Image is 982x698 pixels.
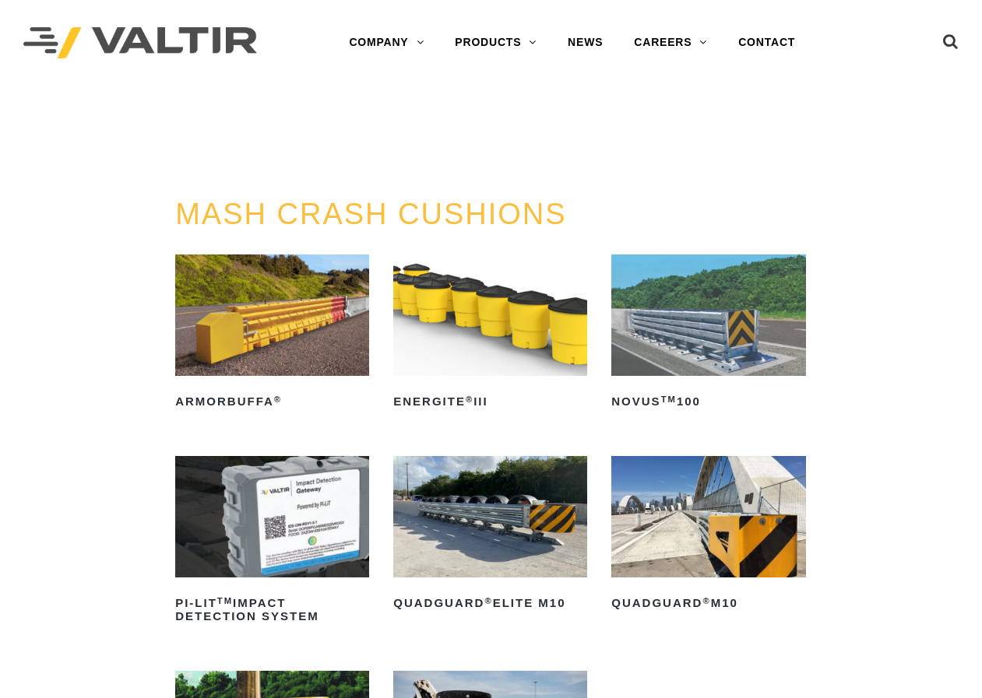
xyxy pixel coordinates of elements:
sup: TM [217,596,233,605]
img: Valtir [23,27,257,59]
a: CAREERS [618,27,723,58]
a: PRODUCTS [46,108,154,128]
a: QuadGuard®M10 [611,456,805,616]
a: NOVUSTM100 [611,254,805,414]
a: ENERGITE®III [393,254,587,414]
a: NEWS [552,27,618,58]
h2: QuadGuard Elite M10 [393,591,587,616]
sup: TM [661,395,677,404]
h2: QuadGuard M10 [611,591,805,616]
sup: ® [274,395,282,404]
sup: ® [702,596,710,605]
span: CRASH CUSHIONS [161,108,338,128]
h2: PI-LIT Impact Detection System [175,591,369,629]
sup: ® [466,395,473,404]
a: ArmorBuffa® [175,254,369,414]
a: PRODUCTS [439,27,552,58]
a: CONTACT [723,27,811,58]
h2: ArmorBuffa [175,390,369,415]
h2: ENERGITE III [393,390,587,415]
sup: ® [484,596,492,605]
a: COMPANY [333,27,439,58]
a: QuadGuard®Elite M10 [393,456,587,616]
a: PI-LITTMImpact Detection System [175,456,369,629]
h2: NOVUS 100 [611,390,805,415]
a: MASH CRASH CUSHIONS [175,198,567,230]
